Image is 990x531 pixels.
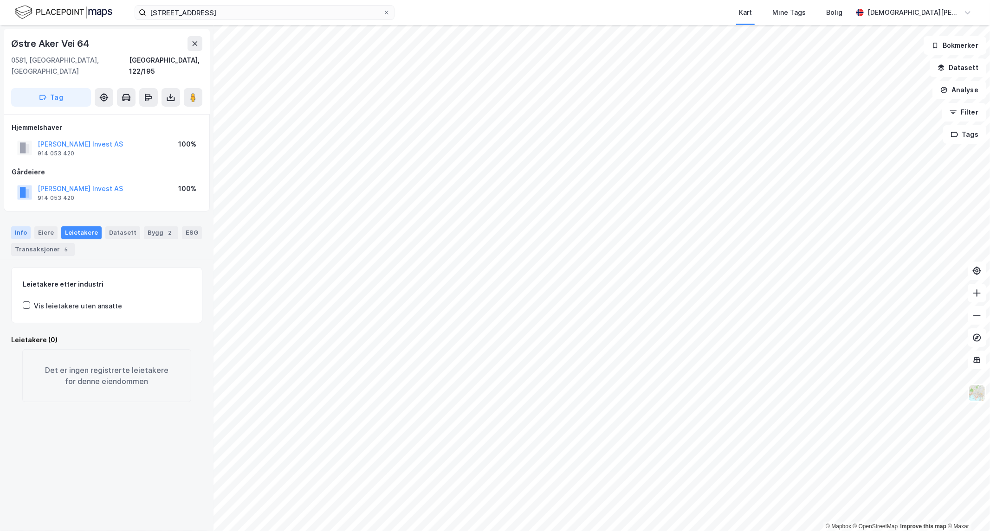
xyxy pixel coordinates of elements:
div: Det er ingen registrerte leietakere for denne eiendommen [22,349,191,402]
div: Leietakere (0) [11,334,202,345]
button: Bokmerker [924,36,986,55]
a: OpenStreetMap [853,523,898,530]
div: Eiere [34,226,58,239]
div: 2 [165,228,175,237]
div: ESG [182,226,202,239]
button: Analyse [932,81,986,99]
img: logo.f888ab2527a4732fd821a326f86c7f29.svg [15,4,112,20]
button: Filter [942,103,986,122]
button: Tag [11,88,91,107]
div: Datasett [105,226,140,239]
div: Gårdeiere [12,166,202,178]
button: Tags [943,125,986,144]
div: Info [11,226,31,239]
div: [DEMOGRAPHIC_DATA][PERSON_NAME] [867,7,960,18]
div: Kart [739,7,752,18]
div: 914 053 420 [38,194,74,202]
div: Transaksjoner [11,243,75,256]
input: Søk på adresse, matrikkel, gårdeiere, leietakere eller personer [146,6,383,19]
a: Improve this map [900,523,946,530]
div: Bygg [144,226,178,239]
div: Leietakere etter industri [23,279,191,290]
div: Vis leietakere uten ansatte [34,301,122,312]
button: Datasett [930,58,986,77]
div: Kontrollprogram for chat [944,486,990,531]
div: 0581, [GEOGRAPHIC_DATA], [GEOGRAPHIC_DATA] [11,55,129,77]
div: [GEOGRAPHIC_DATA], 122/195 [129,55,202,77]
img: Z [968,384,986,402]
div: 914 053 420 [38,150,74,157]
div: 100% [178,183,196,194]
div: Mine Tags [772,7,806,18]
div: 100% [178,139,196,150]
a: Mapbox [826,523,851,530]
iframe: Chat Widget [944,486,990,531]
div: Hjemmelshaver [12,122,202,133]
div: Østre Aker Vei 64 [11,36,91,51]
div: 5 [62,245,71,254]
div: Leietakere [61,226,102,239]
div: Bolig [826,7,842,18]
